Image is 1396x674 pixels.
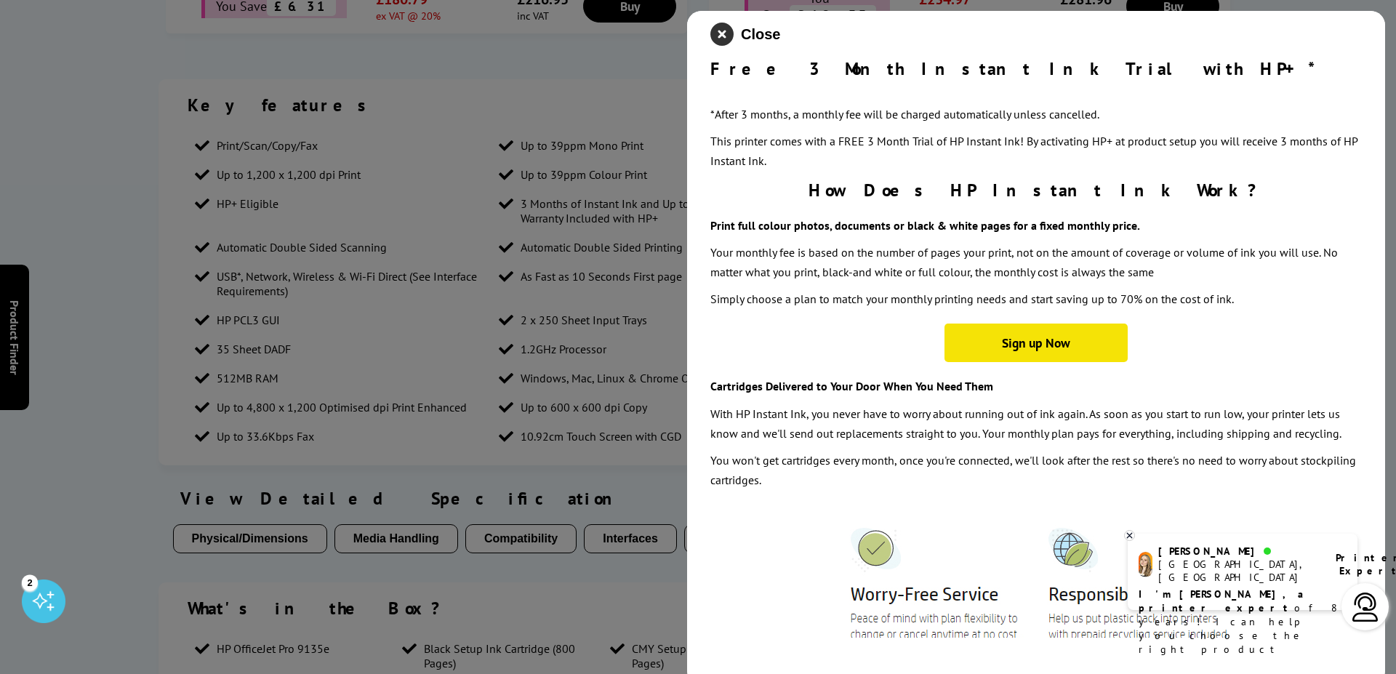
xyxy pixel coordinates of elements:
[741,26,780,43] span: Close
[710,105,1362,124] p: *After 3 months, a monthly fee will be charged automatically unless cancelled.
[710,218,1140,233] b: Print full colour photos, documents or black & white pages for a fixed monthly price.
[944,324,1128,362] a: Sign up Now
[710,243,1362,282] p: Your monthly fee is based on the number of pages your print, not on the amount of coverage or vol...
[710,451,1362,490] p: You won't get cartridges every month, once you're connected, we'll look after the rest so there's...
[1351,593,1380,622] img: user-headset-light.svg
[710,179,1362,201] h2: How Does HP Instant Ink Work?
[1158,545,1317,558] div: [PERSON_NAME]
[710,289,1362,309] p: Simply choose a plan to match your monthly printing needs and start saving up to 70% on the cost ...
[1139,587,1308,614] b: I'm [PERSON_NAME], a printer expert
[22,574,38,590] div: 2
[1139,587,1347,657] p: of 8 years! I can help you choose the right product
[843,512,1229,657] img: HP-InstantInk-HowitWorks2-530.jpg
[710,132,1362,171] p: This printer comes with a FREE 3 Month Trial of HP Instant Ink! By activating HP+ at product setu...
[710,404,1362,444] p: With HP Instant Ink, you never have to worry about running out of ink again. As soon as you start...
[1158,558,1317,584] div: [GEOGRAPHIC_DATA], [GEOGRAPHIC_DATA]
[710,23,780,46] button: close modal
[1139,552,1152,577] img: amy-livechat.png
[710,379,993,393] b: Cartridges Delivered to Your Door When You Need Them
[710,57,1362,80] div: Free 3 Month Instant Ink Trial with HP+*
